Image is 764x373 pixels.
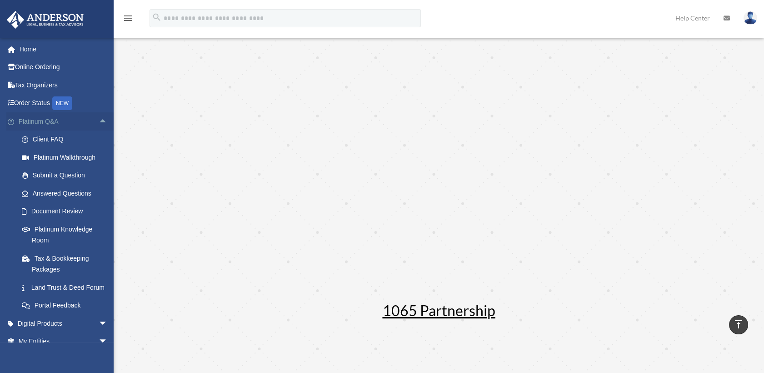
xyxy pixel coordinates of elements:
a: vertical_align_top [729,315,748,334]
span: arrow_drop_up [99,112,117,131]
img: Anderson Advisors Platinum Portal [4,11,86,29]
a: Document Review [13,202,121,221]
a: Order StatusNEW [6,94,121,113]
a: Platinum Knowledge Room [13,220,121,249]
i: menu [123,13,134,24]
a: My Entitiesarrow_drop_down [6,333,121,351]
a: Online Ordering [6,58,121,76]
i: vertical_align_top [733,319,744,330]
i: search [152,12,162,22]
a: Portal Feedback [13,297,121,315]
img: User Pic [744,11,757,25]
a: Home [6,40,121,58]
a: Submit a Question [13,166,121,185]
span: 1065 Partnership [383,302,495,319]
div: NEW [52,96,72,110]
a: Digital Productsarrow_drop_down [6,314,121,333]
a: menu [123,16,134,24]
a: Tax Organizers [6,76,121,94]
a: Land Trust & Deed Forum [13,278,121,297]
a: Platinum Q&Aarrow_drop_up [6,112,121,131]
a: Client FAQ [13,131,121,149]
span: arrow_drop_down [99,314,117,333]
span: arrow_drop_down [99,333,117,351]
a: Answered Questions [13,184,121,202]
a: Platinum Walkthrough [13,148,121,166]
a: Tax & Bookkeeping Packages [13,249,121,278]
